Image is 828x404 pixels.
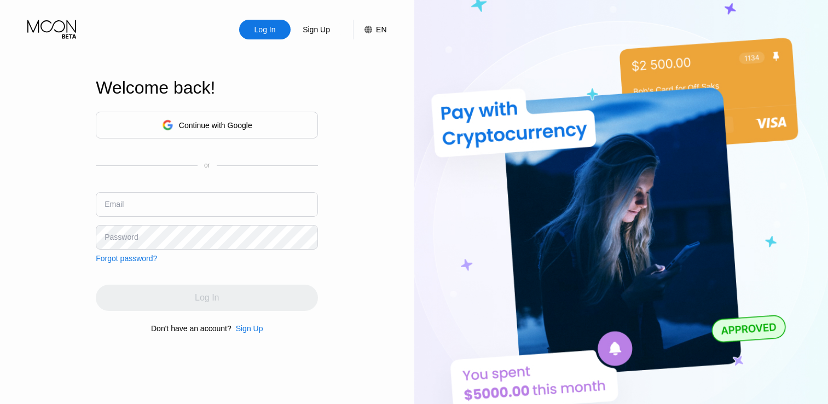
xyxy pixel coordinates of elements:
[151,324,231,333] div: Don't have an account?
[204,161,210,169] div: or
[96,78,318,98] div: Welcome back!
[239,20,291,39] div: Log In
[105,233,138,241] div: Password
[179,121,252,130] div: Continue with Google
[291,20,342,39] div: Sign Up
[236,324,263,333] div: Sign Up
[105,200,124,209] div: Email
[253,24,277,35] div: Log In
[302,24,331,35] div: Sign Up
[376,25,386,34] div: EN
[96,254,157,263] div: Forgot password?
[353,20,386,39] div: EN
[96,112,318,138] div: Continue with Google
[231,324,263,333] div: Sign Up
